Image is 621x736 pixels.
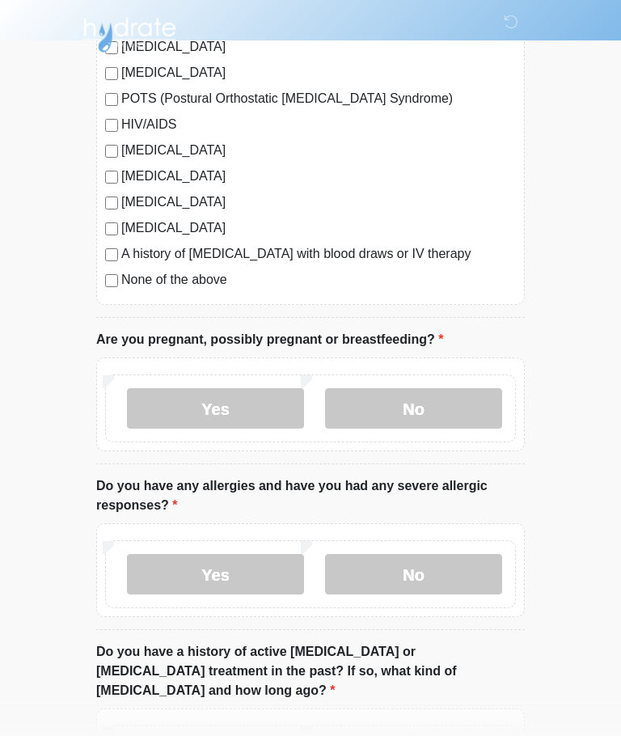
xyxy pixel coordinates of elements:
[105,67,118,80] input: [MEDICAL_DATA]
[96,642,525,700] label: Do you have a history of active [MEDICAL_DATA] or [MEDICAL_DATA] treatment in the past? If so, wh...
[121,270,516,290] label: None of the above
[105,145,118,158] input: [MEDICAL_DATA]
[96,330,443,349] label: Are you pregnant, possibly pregnant or breastfeeding?
[325,554,502,594] label: No
[121,115,516,134] label: HIV/AIDS
[105,93,118,106] input: POTS (Postural Orthostatic [MEDICAL_DATA] Syndrome)
[121,244,516,264] label: A history of [MEDICAL_DATA] with blood draws or IV therapy
[121,218,516,238] label: [MEDICAL_DATA]
[96,476,525,515] label: Do you have any allergies and have you had any severe allergic responses?
[121,167,516,186] label: [MEDICAL_DATA]
[105,197,118,209] input: [MEDICAL_DATA]
[105,274,118,287] input: None of the above
[105,171,118,184] input: [MEDICAL_DATA]
[121,192,516,212] label: [MEDICAL_DATA]
[121,89,516,108] label: POTS (Postural Orthostatic [MEDICAL_DATA] Syndrome)
[105,222,118,235] input: [MEDICAL_DATA]
[325,388,502,429] label: No
[105,119,118,132] input: HIV/AIDS
[105,248,118,261] input: A history of [MEDICAL_DATA] with blood draws or IV therapy
[127,554,304,594] label: Yes
[121,141,516,160] label: [MEDICAL_DATA]
[121,63,516,82] label: [MEDICAL_DATA]
[80,12,179,53] img: Hydrate IV Bar - Arcadia Logo
[127,388,304,429] label: Yes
